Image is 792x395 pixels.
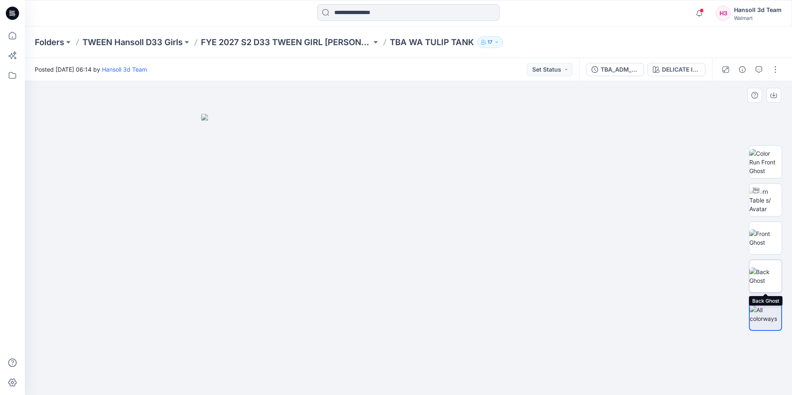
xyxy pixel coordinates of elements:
[488,38,493,47] p: 17
[662,65,700,74] div: DELICATE IVORY
[749,149,782,175] img: Color Run Front Ghost
[82,36,183,48] a: TWEEN Hansoll D33 Girls
[749,267,782,285] img: Back Ghost
[601,65,639,74] div: TBA_ADM_FC WA TULIP TANK_ASTM
[390,36,474,48] p: TBA WA TULIP TANK
[749,187,782,213] img: Turn Table s/ Avatar
[750,306,781,323] img: All colorways
[477,36,503,48] button: 17
[586,63,644,76] button: TBA_ADM_FC WA TULIP TANK_ASTM
[734,5,782,15] div: Hansoll 3d Team
[35,36,64,48] a: Folders
[35,65,147,74] span: Posted [DATE] 06:14 by
[102,66,147,73] a: Hansoll 3d Team
[201,36,372,48] a: FYE 2027 S2 D33 TWEEN GIRL [PERSON_NAME]
[736,63,749,76] button: Details
[716,6,731,21] div: H3
[647,63,705,76] button: DELICATE IVORY
[201,114,616,395] img: eyJhbGciOiJIUzI1NiIsImtpZCI6IjAiLCJzbHQiOiJzZXMiLCJ0eXAiOiJKV1QifQ.eyJkYXRhIjp7InR5cGUiOiJzdG9yYW...
[734,15,782,21] div: Walmart
[749,229,782,247] img: Front Ghost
